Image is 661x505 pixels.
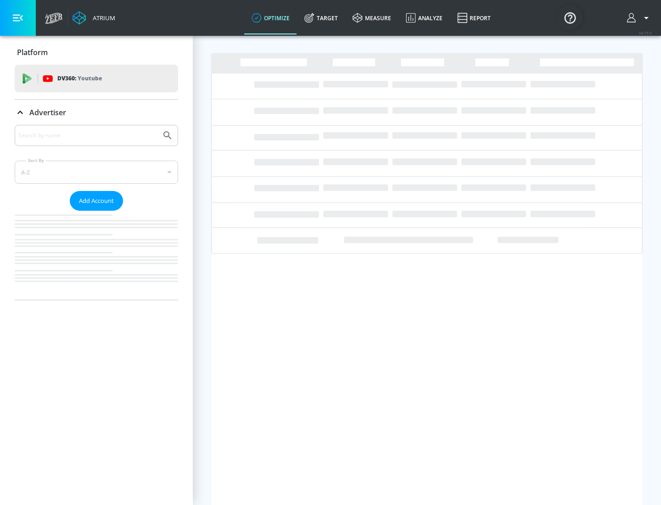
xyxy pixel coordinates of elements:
div: Advertiser [15,100,178,125]
div: DV360: Youtube [15,65,178,92]
a: optimize [244,1,297,34]
div: Advertiser [15,125,178,300]
a: Report [450,1,498,34]
p: Platform [17,47,48,57]
p: Advertiser [29,107,66,118]
span: Add Account [79,196,114,206]
nav: list of Advertiser [15,211,178,300]
button: Add Account [70,191,123,211]
div: Atrium [89,14,115,22]
a: Atrium [73,11,115,25]
label: Sort By [26,157,46,163]
button: Open Resource Center [557,5,583,30]
a: Target [297,1,345,34]
p: DV360: [57,73,102,84]
input: Search by name [18,129,157,141]
p: Youtube [78,73,102,83]
span: v 4.19.0 [639,30,652,35]
a: Analyze [398,1,450,34]
a: measure [345,1,398,34]
div: Platform [15,39,178,65]
div: A-Z [15,161,178,184]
